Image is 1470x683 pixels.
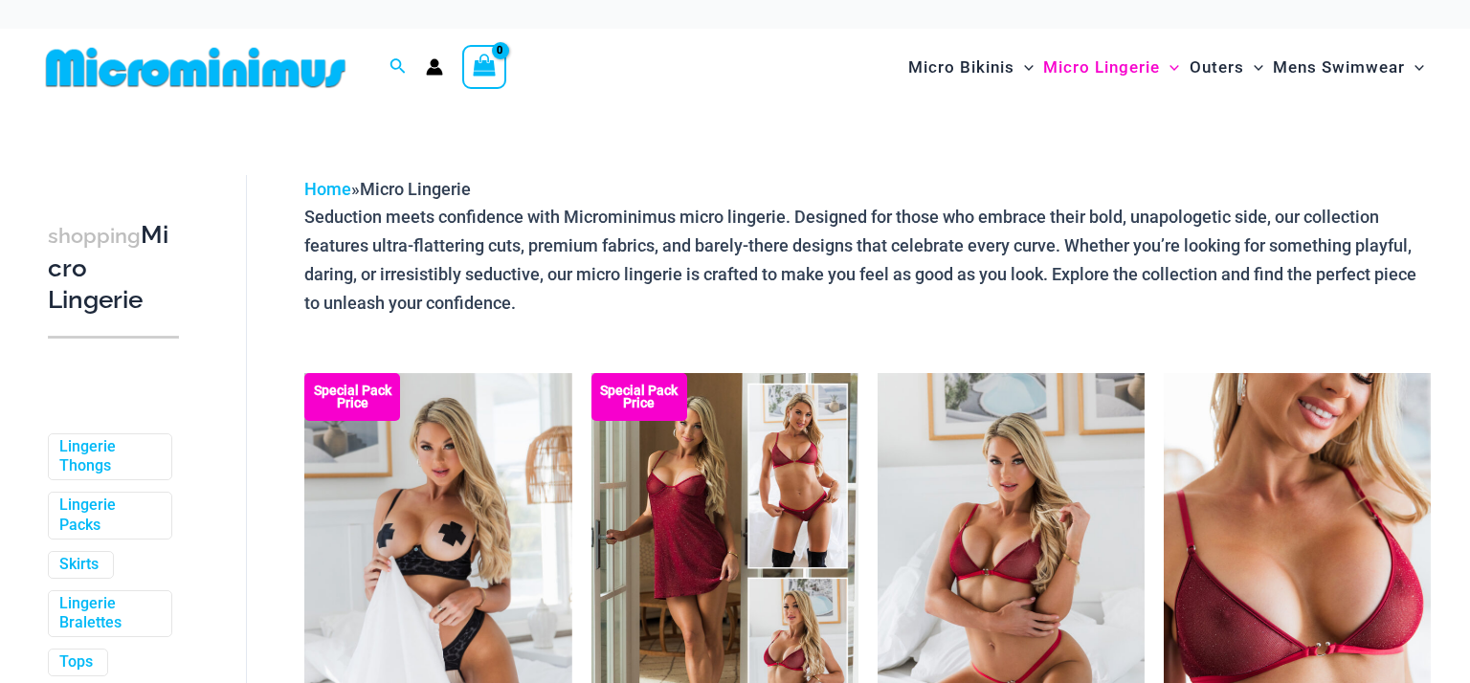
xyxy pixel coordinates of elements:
[1043,43,1160,92] span: Micro Lingerie
[38,46,353,89] img: MM SHOP LOGO FLAT
[426,58,443,76] a: Account icon link
[59,594,157,634] a: Lingerie Bralettes
[1038,38,1184,97] a: Micro LingerieMenu ToggleMenu Toggle
[59,652,93,672] a: Tops
[48,219,179,317] h3: Micro Lingerie
[1405,43,1424,92] span: Menu Toggle
[59,555,99,575] a: Skirts
[304,179,351,199] a: Home
[1273,43,1405,92] span: Mens Swimwear
[390,55,407,79] a: Search icon link
[1185,38,1268,97] a: OutersMenu ToggleMenu Toggle
[1190,43,1244,92] span: Outers
[304,203,1431,317] p: Seduction meets confidence with Microminimus micro lingerie. Designed for those who embrace their...
[59,496,157,536] a: Lingerie Packs
[1014,43,1034,92] span: Menu Toggle
[360,179,471,199] span: Micro Lingerie
[304,385,400,409] b: Special Pack Price
[901,35,1432,99] nav: Site Navigation
[462,45,506,89] a: View Shopping Cart, empty
[48,224,141,248] span: shopping
[59,437,157,477] a: Lingerie Thongs
[591,385,687,409] b: Special Pack Price
[1160,43,1179,92] span: Menu Toggle
[304,179,471,199] span: »
[1268,38,1429,97] a: Mens SwimwearMenu ToggleMenu Toggle
[1244,43,1263,92] span: Menu Toggle
[908,43,1014,92] span: Micro Bikinis
[903,38,1038,97] a: Micro BikinisMenu ToggleMenu Toggle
